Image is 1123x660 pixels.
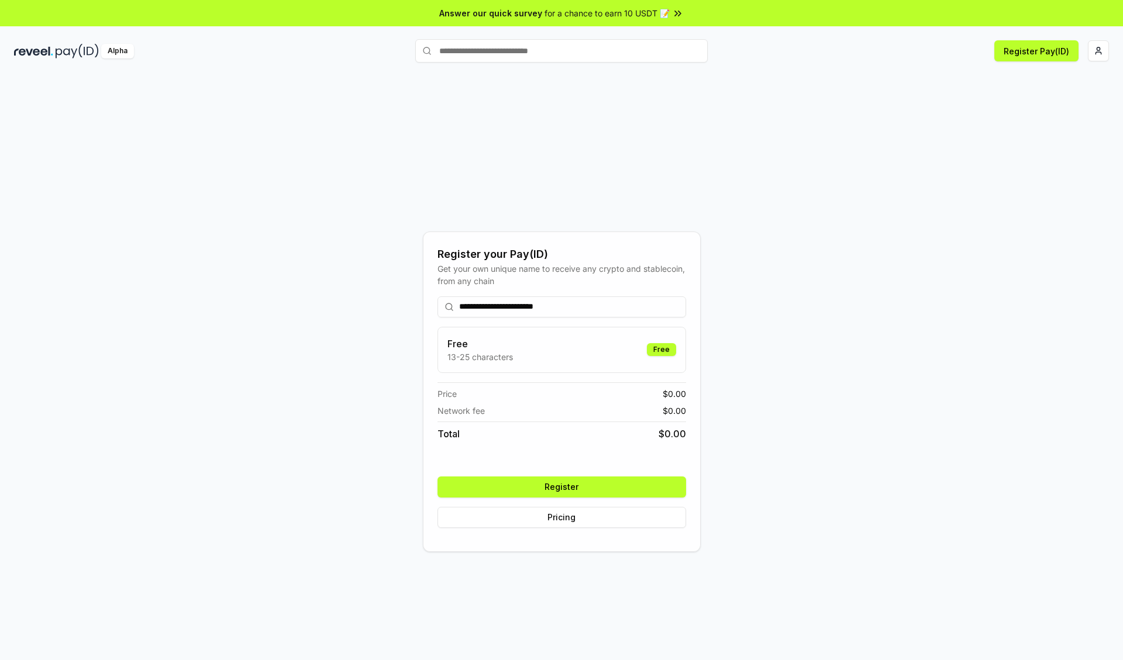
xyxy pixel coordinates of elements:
[438,246,686,262] div: Register your Pay(ID)
[994,40,1079,61] button: Register Pay(ID)
[14,44,53,58] img: reveel_dark
[447,337,513,351] h3: Free
[663,405,686,417] span: $ 0.00
[56,44,99,58] img: pay_id
[663,388,686,400] span: $ 0.00
[647,343,676,356] div: Free
[545,7,670,19] span: for a chance to earn 10 USDT 📝
[447,351,513,363] p: 13-25 characters
[438,388,457,400] span: Price
[439,7,542,19] span: Answer our quick survey
[659,427,686,441] span: $ 0.00
[438,427,460,441] span: Total
[438,262,686,287] div: Get your own unique name to receive any crypto and stablecoin, from any chain
[438,405,485,417] span: Network fee
[438,476,686,497] button: Register
[438,507,686,528] button: Pricing
[101,44,134,58] div: Alpha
